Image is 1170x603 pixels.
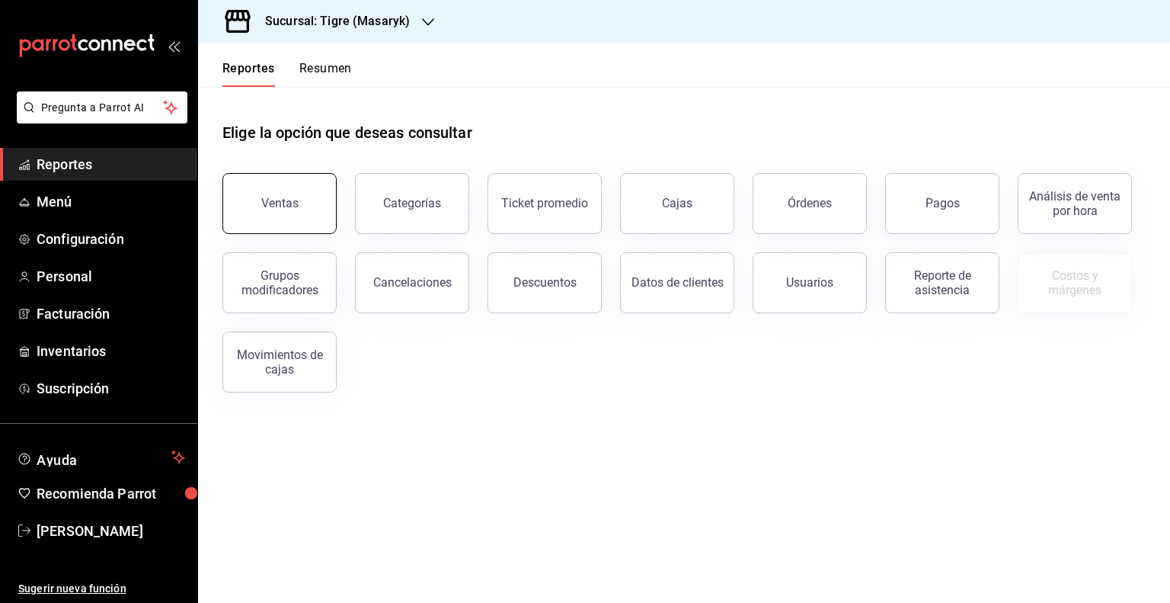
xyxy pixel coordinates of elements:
[373,275,452,290] div: Cancelaciones
[620,173,734,234] a: Cajas
[37,521,185,541] span: [PERSON_NAME]
[222,121,472,144] h1: Elige la opción que deseas consultar
[261,196,299,210] div: Ventas
[1018,173,1132,234] button: Análisis de venta por hora
[487,252,602,313] button: Descuentos
[513,275,577,290] div: Descuentos
[487,173,602,234] button: Ticket promedio
[355,252,469,313] button: Cancelaciones
[222,61,275,87] button: Reportes
[885,252,999,313] button: Reporte de asistencia
[11,111,187,127] a: Pregunta a Parrot AI
[37,154,185,175] span: Reportes
[18,581,185,597] span: Sugerir nueva función
[168,40,180,52] button: open_drawer_menu
[222,332,337,393] button: Movimientos de cajas
[753,173,867,234] button: Órdenes
[299,61,352,87] button: Resumen
[37,341,185,361] span: Inventarios
[501,196,588,210] div: Ticket promedio
[662,194,693,213] div: Cajas
[1028,189,1122,218] div: Análisis de venta por hora
[37,448,165,467] span: Ayuda
[631,275,724,290] div: Datos de clientes
[885,173,999,234] button: Pagos
[232,348,327,377] div: Movimientos de cajas
[37,266,185,287] span: Personal
[355,173,469,234] button: Categorías
[788,196,832,210] div: Órdenes
[1018,252,1132,313] button: Contrata inventarios para ver este reporte
[37,483,185,504] span: Recomienda Parrot
[253,12,410,30] h3: Sucursal: Tigre (Masaryk)
[17,91,187,123] button: Pregunta a Parrot AI
[222,173,337,234] button: Ventas
[222,61,352,87] div: navigation tabs
[1028,268,1122,297] div: Costos y márgenes
[37,191,185,212] span: Menú
[37,303,185,324] span: Facturación
[753,252,867,313] button: Usuarios
[37,229,185,249] span: Configuración
[925,196,960,210] div: Pagos
[620,252,734,313] button: Datos de clientes
[383,196,441,210] div: Categorías
[786,275,833,290] div: Usuarios
[41,100,164,116] span: Pregunta a Parrot AI
[232,268,327,297] div: Grupos modificadores
[222,252,337,313] button: Grupos modificadores
[37,378,185,399] span: Suscripción
[895,268,989,297] div: Reporte de asistencia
